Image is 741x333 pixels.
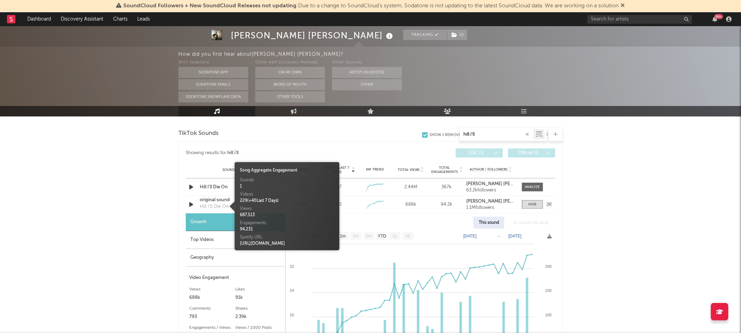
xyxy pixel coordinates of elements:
div: 94.2k [431,201,463,208]
a: [PERSON_NAME] [PERSON_NAME] [467,199,515,204]
button: Other Tools [255,91,325,103]
div: [PERSON_NAME] [PERSON_NAME] [231,30,395,41]
div: Engagements / Views [189,324,236,332]
div: With Sodatone [178,59,248,67]
a: Charts [108,12,132,26]
span: SoundCloud Followers + New SoundCloud Releases not updating [124,3,297,9]
a: Leads [132,12,155,26]
div: 2.39k [236,313,282,321]
div: Growth [186,213,285,231]
span: Author / Followers [470,167,507,172]
span: ( 1 ) [447,30,468,40]
div: Video Engagement [189,274,282,282]
button: Word Of Mouth [255,79,325,90]
text: All [405,234,410,239]
div: Geography [186,249,285,267]
button: Artist on Roster [332,67,402,78]
div: hill i'll [228,149,239,157]
text: 1m [340,234,346,239]
div: Views [240,206,334,212]
button: Sodatone Snowflake Data [178,91,248,103]
a: Discovery Assistant [56,12,108,26]
a: original sound [200,197,273,204]
button: 99+ [712,16,717,22]
button: Sodatone Emails [178,79,248,90]
div: Views [189,285,236,294]
strong: [PERSON_NAME] [PERSON_NAME] [467,182,540,186]
button: Official(0) [508,149,555,158]
div: 2.44M [395,184,427,191]
text: 3m [353,234,359,239]
button: Tracking [403,30,447,40]
div: Shares [236,304,282,313]
div: Hill I'll Die On [200,203,229,210]
span: Total Views [398,168,420,172]
div: Videos [240,191,334,198]
text: 200 [545,264,552,268]
span: UGC ( 3 ) [460,151,492,155]
text: → [497,234,501,239]
div: 91k [236,294,282,302]
div: 367k [431,184,463,191]
div: 99 + [714,14,723,19]
div: Showing results for [186,149,370,158]
text: 6m [366,234,372,239]
text: 24 [290,288,294,293]
button: UGC(3) [456,149,503,158]
div: Other A&R Discovery Methods [255,59,325,67]
div: 688k [395,201,427,208]
div: 94,231 [240,226,334,233]
div: Engagements [240,220,334,226]
div: This sound [474,217,504,229]
div: 63.2k followers [467,188,515,193]
text: 1y [392,234,397,239]
div: 6M Trend [359,167,391,172]
button: On My Own [255,67,325,78]
span: Total Engagements [431,166,459,174]
div: Likes [236,285,282,294]
button: Other [332,79,402,90]
span: Sound Name [222,168,246,172]
div: 1 [240,183,334,190]
span: : Due to a change to SoundCloud's system, Sodatone is not updating to the latest SoundCloud data.... [124,3,619,9]
div: 793 [189,313,236,321]
text: 16 [290,313,294,317]
text: 150 [545,288,552,293]
span: Official ( 0 ) [513,151,545,155]
div: Sounds [240,177,334,183]
a: Dashboard [22,12,56,26]
a: [PERSON_NAME] [PERSON_NAME] [467,182,515,187]
input: Search for artists [587,15,692,24]
div: Comments [189,304,236,313]
div: 1.1M followers [467,205,515,210]
span: Dismiss [621,3,625,9]
div: 688k [189,294,236,302]
button: (1) [447,30,467,40]
input: Search by song name or URL [460,132,534,137]
div: Other Sources [332,59,402,67]
text: 32 [290,264,294,268]
div: Song Aggregate Engagement [240,167,334,174]
text: YTD [378,234,386,239]
text: 100 [545,313,552,317]
div: 687,513 [240,212,334,218]
div: All sounds for song [508,217,553,229]
strong: [PERSON_NAME] [PERSON_NAME] [467,199,540,204]
div: How did you first hear about [PERSON_NAME] [PERSON_NAME] ? [178,50,741,59]
div: Views / 1000 Posts [236,324,282,332]
div: Top Videos [186,231,285,249]
text: [DATE] [508,234,522,239]
div: Spotify URL [240,234,334,241]
a: [URL][DOMAIN_NAME] [240,242,285,246]
div: 229 ( + 40 Last 7 Days) [240,198,334,204]
button: Sodatone App [178,67,248,78]
a: Hill I'll Die On [200,184,273,191]
text: [DATE] [463,234,477,239]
